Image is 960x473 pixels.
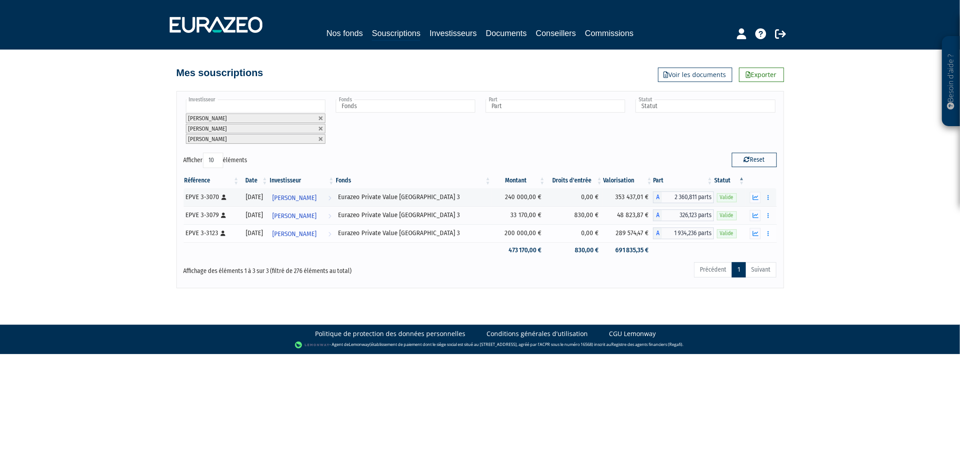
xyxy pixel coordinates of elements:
[653,209,713,221] div: A - Eurazeo Private Value Europe 3
[717,229,737,238] span: Valide
[662,191,713,203] span: 2 360,811 parts
[269,188,335,206] a: [PERSON_NAME]
[603,188,653,206] td: 353 437,01 €
[338,192,488,202] div: Eurazeo Private Value [GEOGRAPHIC_DATA] 3
[653,191,662,203] span: A
[176,68,263,78] h4: Mes souscriptions
[662,227,713,239] span: 1 934,236 parts
[546,173,603,188] th: Droits d'entrée: activer pour trier la colonne par ordre croissant
[189,115,227,122] span: [PERSON_NAME]
[269,173,335,188] th: Investisseur: activer pour trier la colonne par ordre croissant
[328,208,331,224] i: Voir l'investisseur
[486,27,527,40] a: Documents
[372,27,420,41] a: Souscriptions
[186,228,237,238] div: EPVE 3-3123
[272,190,316,206] span: [PERSON_NAME]
[328,190,331,206] i: Voir l'investisseur
[546,206,603,224] td: 830,00 €
[717,193,737,202] span: Valide
[739,68,784,82] a: Exporter
[295,341,329,350] img: logo-lemonway.png
[184,153,248,168] label: Afficher éléments
[269,224,335,242] a: [PERSON_NAME]
[272,208,316,224] span: [PERSON_NAME]
[653,227,662,239] span: A
[186,210,237,220] div: EPVE 3-3079
[732,153,777,167] button: Reset
[546,224,603,242] td: 0,00 €
[536,27,576,40] a: Conseillers
[315,329,466,338] a: Politique de protection des données personnelles
[546,188,603,206] td: 0,00 €
[9,341,951,350] div: - Agent de (établissement de paiement dont le siège social est situé au [STREET_ADDRESS], agréé p...
[184,261,423,276] div: Affichage des éléments 1 à 3 sur 3 (filtré de 276 éléments au total)
[611,341,682,347] a: Registre des agents financiers (Regafi)
[491,173,546,188] th: Montant: activer pour trier la colonne par ordre croissant
[603,173,653,188] th: Valorisation: activer pour trier la colonne par ordre croissant
[243,192,265,202] div: [DATE]
[269,206,335,224] a: [PERSON_NAME]
[338,210,488,220] div: Eurazeo Private Value [GEOGRAPHIC_DATA] 3
[662,209,713,221] span: 326,123 parts
[203,153,223,168] select: Afficheréléments
[717,211,737,220] span: Valide
[328,226,331,242] i: Voir l'investisseur
[603,242,653,258] td: 691 835,35 €
[653,209,662,221] span: A
[585,27,634,40] a: Commissions
[946,41,956,122] p: Besoin d'aide ?
[732,262,746,277] a: 1
[609,329,656,338] a: CGU Lemonway
[653,173,713,188] th: Part: activer pour trier la colonne par ordre croissant
[272,226,316,242] span: [PERSON_NAME]
[429,27,477,40] a: Investisseurs
[603,224,653,242] td: 289 574,47 €
[221,213,226,218] i: [Français] Personne physique
[189,136,227,142] span: [PERSON_NAME]
[349,341,370,347] a: Lemonway
[338,228,488,238] div: Eurazeo Private Value [GEOGRAPHIC_DATA] 3
[222,195,227,200] i: [Français] Personne physique
[603,206,653,224] td: 48 823,87 €
[335,173,491,188] th: Fonds: activer pour trier la colonne par ordre croissant
[184,173,240,188] th: Référence : activer pour trier la colonne par ordre croissant
[221,231,226,236] i: [Français] Personne physique
[189,125,227,132] span: [PERSON_NAME]
[243,210,265,220] div: [DATE]
[326,27,363,40] a: Nos fonds
[491,242,546,258] td: 473 170,00 €
[491,188,546,206] td: 240 000,00 €
[243,228,265,238] div: [DATE]
[653,227,713,239] div: A - Eurazeo Private Value Europe 3
[653,191,713,203] div: A - Eurazeo Private Value Europe 3
[658,68,732,82] a: Voir les documents
[546,242,603,258] td: 830,00 €
[186,192,237,202] div: EPVE 3-3070
[170,17,262,33] img: 1732889491-logotype_eurazeo_blanc_rvb.png
[714,173,746,188] th: Statut : activer pour trier la colonne par ordre d&eacute;croissant
[491,206,546,224] td: 33 170,00 €
[487,329,588,338] a: Conditions générales d'utilisation
[240,173,268,188] th: Date: activer pour trier la colonne par ordre croissant
[491,224,546,242] td: 200 000,00 €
